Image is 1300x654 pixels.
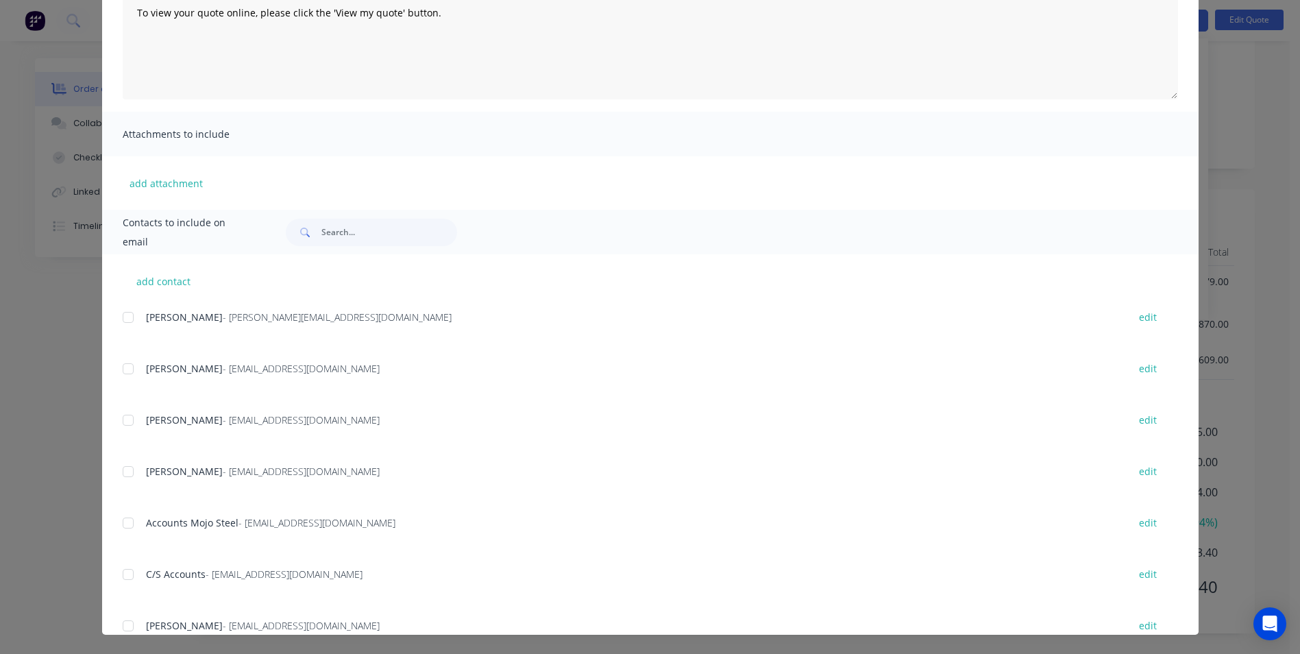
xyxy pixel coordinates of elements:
span: - [EMAIL_ADDRESS][DOMAIN_NAME] [206,568,363,581]
button: edit [1131,616,1165,635]
span: - [PERSON_NAME][EMAIL_ADDRESS][DOMAIN_NAME] [223,311,452,324]
span: Contacts to include on email [123,213,252,252]
div: Open Intercom Messenger [1253,607,1286,640]
button: edit [1131,565,1165,583]
span: - [EMAIL_ADDRESS][DOMAIN_NAME] [238,516,395,529]
button: edit [1131,359,1165,378]
span: [PERSON_NAME] [146,465,223,478]
button: add attachment [123,173,210,193]
button: edit [1131,411,1165,429]
span: - [EMAIL_ADDRESS][DOMAIN_NAME] [223,362,380,375]
span: - [EMAIL_ADDRESS][DOMAIN_NAME] [223,619,380,632]
span: [PERSON_NAME] [146,619,223,632]
span: [PERSON_NAME] [146,413,223,426]
button: edit [1131,462,1165,481]
span: [PERSON_NAME] [146,362,223,375]
span: [PERSON_NAME] [146,311,223,324]
button: edit [1131,513,1165,532]
span: - [EMAIL_ADDRESS][DOMAIN_NAME] [223,413,380,426]
button: edit [1131,308,1165,326]
span: - [EMAIL_ADDRESS][DOMAIN_NAME] [223,465,380,478]
span: Accounts Mojo Steel [146,516,238,529]
span: C/S Accounts [146,568,206,581]
button: add contact [123,271,205,291]
span: Attachments to include [123,125,273,144]
input: Search... [321,219,457,246]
